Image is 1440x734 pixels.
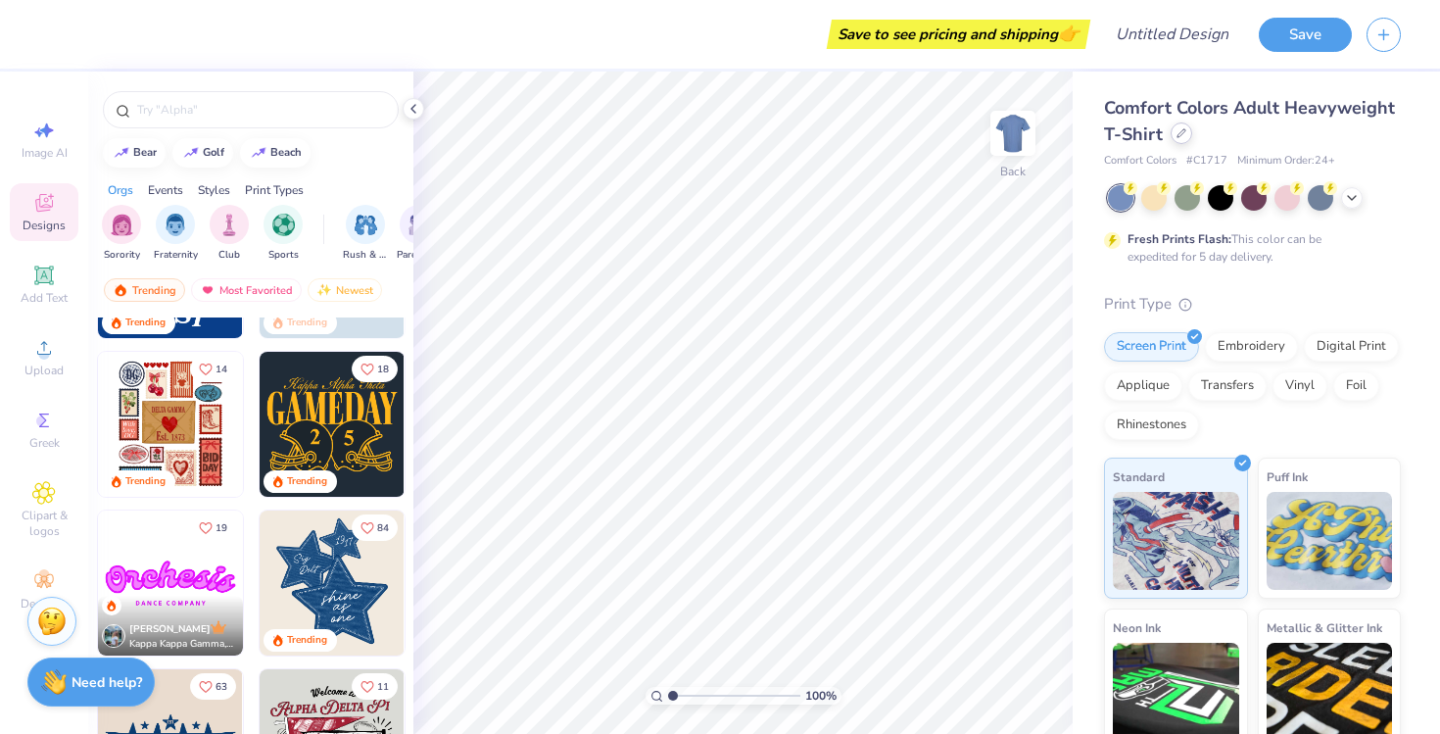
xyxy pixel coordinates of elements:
span: Comfort Colors [1104,153,1176,170]
span: Kappa Kappa Gamma, [GEOGRAPHIC_DATA][US_STATE] [129,637,235,652]
span: Greek [29,435,60,451]
div: bear [133,147,157,158]
span: Sports [268,248,299,263]
div: Save to see pricing and shipping [832,20,1085,49]
img: Puff Ink [1267,492,1393,590]
img: b0e5e834-c177-467b-9309-b33acdc40f03 [242,352,387,497]
span: 84 [377,523,389,533]
div: Vinyl [1272,371,1327,401]
button: beach [240,138,311,168]
button: filter button [343,205,388,263]
span: Standard [1113,466,1165,487]
span: Upload [24,363,64,378]
span: 11 [377,682,389,692]
div: Foil [1333,371,1379,401]
div: Trending [125,474,166,489]
div: Trending [125,316,166,330]
span: 100 % [805,687,837,705]
button: filter button [210,205,249,263]
img: most_fav.gif [200,283,216,297]
img: trend_line.gif [114,147,129,159]
div: filter for Sorority [102,205,141,263]
img: topCreatorCrown.gif [211,619,226,635]
div: Print Types [245,181,304,199]
span: Sorority [104,248,140,263]
button: Like [190,673,236,700]
button: filter button [154,205,198,263]
span: 63 [216,682,227,692]
span: Image AI [22,145,68,161]
span: [PERSON_NAME] [129,622,211,636]
span: Rush & Bid [343,248,388,263]
img: Rush & Bid Image [355,214,377,236]
div: Styles [198,181,230,199]
div: filter for Rush & Bid [343,205,388,263]
img: trending.gif [113,283,128,297]
button: filter button [102,205,141,263]
span: Fraternity [154,248,198,263]
div: Embroidery [1205,332,1298,362]
img: Club Image [218,214,240,236]
span: Decorate [21,596,68,612]
div: Digital Print [1304,332,1399,362]
input: Untitled Design [1100,15,1244,54]
img: b8819b5f-dd70-42f8-b218-32dd770f7b03 [260,352,405,497]
span: Designs [23,218,66,233]
div: Trending [104,278,185,302]
span: Parent's Weekend [397,248,442,263]
div: golf [203,147,224,158]
button: Save [1259,18,1352,52]
div: This color can be expedited for 5 day delivery. [1128,230,1368,266]
button: Like [352,356,398,382]
img: 190a3832-2857-43c9-9a52-6d493f4406b1 [242,511,387,656]
span: Clipart & logos [10,508,78,539]
div: Events [148,181,183,199]
button: Like [190,514,236,541]
span: 14 [216,365,227,374]
span: Puff Ink [1267,466,1308,487]
button: filter button [397,205,442,263]
div: Print Type [1104,293,1401,316]
button: Like [352,673,398,700]
strong: Need help? [72,673,142,692]
div: filter for Parent's Weekend [397,205,442,263]
button: filter button [264,205,303,263]
div: Applique [1104,371,1182,401]
img: Newest.gif [316,283,332,297]
div: Orgs [108,181,133,199]
img: Parent's Weekend Image [408,214,431,236]
img: Sports Image [272,214,295,236]
span: Add Text [21,290,68,306]
span: Comfort Colors Adult Heavyweight T-Shirt [1104,96,1395,146]
div: Screen Print [1104,332,1199,362]
span: 18 [377,365,389,374]
div: Most Favorited [191,278,302,302]
span: # C1717 [1186,153,1227,170]
img: Avatar [102,624,125,648]
div: beach [270,147,302,158]
div: Newest [308,278,382,302]
div: filter for Sports [264,205,303,263]
div: Back [1000,163,1026,180]
img: Fraternity Image [165,214,186,236]
span: Neon Ink [1113,617,1161,638]
div: filter for Club [210,205,249,263]
span: Minimum Order: 24 + [1237,153,1335,170]
input: Try "Alpha" [135,100,386,120]
span: 👉 [1058,22,1080,45]
strong: Fresh Prints Flash: [1128,231,1231,247]
img: e5c25cba-9be7-456f-8dc7-97e2284da968 [98,511,243,656]
img: b2171afc-7319-41bf-b082-627e8966e7c8 [404,511,549,656]
img: 2b704b5a-84f6-4980-8295-53d958423ff9 [404,352,549,497]
img: Back [993,114,1032,153]
img: 5ef108b2-c80c-43b6-9ce4-794baa1e6462 [260,511,405,656]
img: Standard [1113,492,1239,590]
button: Like [190,356,236,382]
img: trend_line.gif [183,147,199,159]
div: filter for Fraternity [154,205,198,263]
span: Club [218,248,240,263]
div: Trending [287,474,327,489]
button: golf [172,138,233,168]
img: 6de2c09e-6ade-4b04-8ea6-6dac27e4729e [98,352,243,497]
div: Trending [287,316,327,330]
